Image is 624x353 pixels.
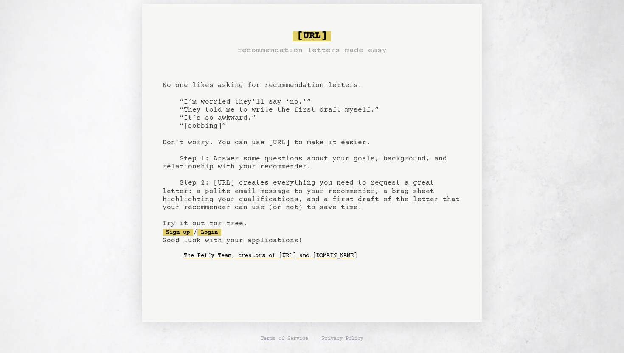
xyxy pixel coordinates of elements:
div: - [180,252,461,260]
pre: No one likes asking for recommendation letters. “I’m worried they’ll say ‘no.’” “They told me to ... [163,28,461,276]
a: Sign up [163,229,193,236]
h3: recommendation letters made easy [237,45,387,56]
a: The Reffy Team, creators of [URL] and [DOMAIN_NAME] [184,249,357,263]
a: Privacy Policy [322,336,363,342]
span: [URL] [293,31,331,41]
a: Terms of Service [261,336,308,342]
a: Login [197,229,221,236]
